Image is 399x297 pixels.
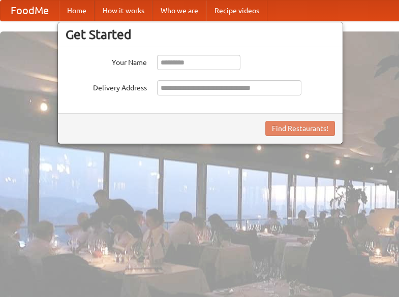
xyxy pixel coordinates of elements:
[66,27,335,42] h3: Get Started
[59,1,95,21] a: Home
[66,55,147,68] label: Your Name
[152,1,206,21] a: Who we are
[66,80,147,93] label: Delivery Address
[265,121,335,136] button: Find Restaurants!
[1,1,59,21] a: FoodMe
[206,1,267,21] a: Recipe videos
[95,1,152,21] a: How it works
